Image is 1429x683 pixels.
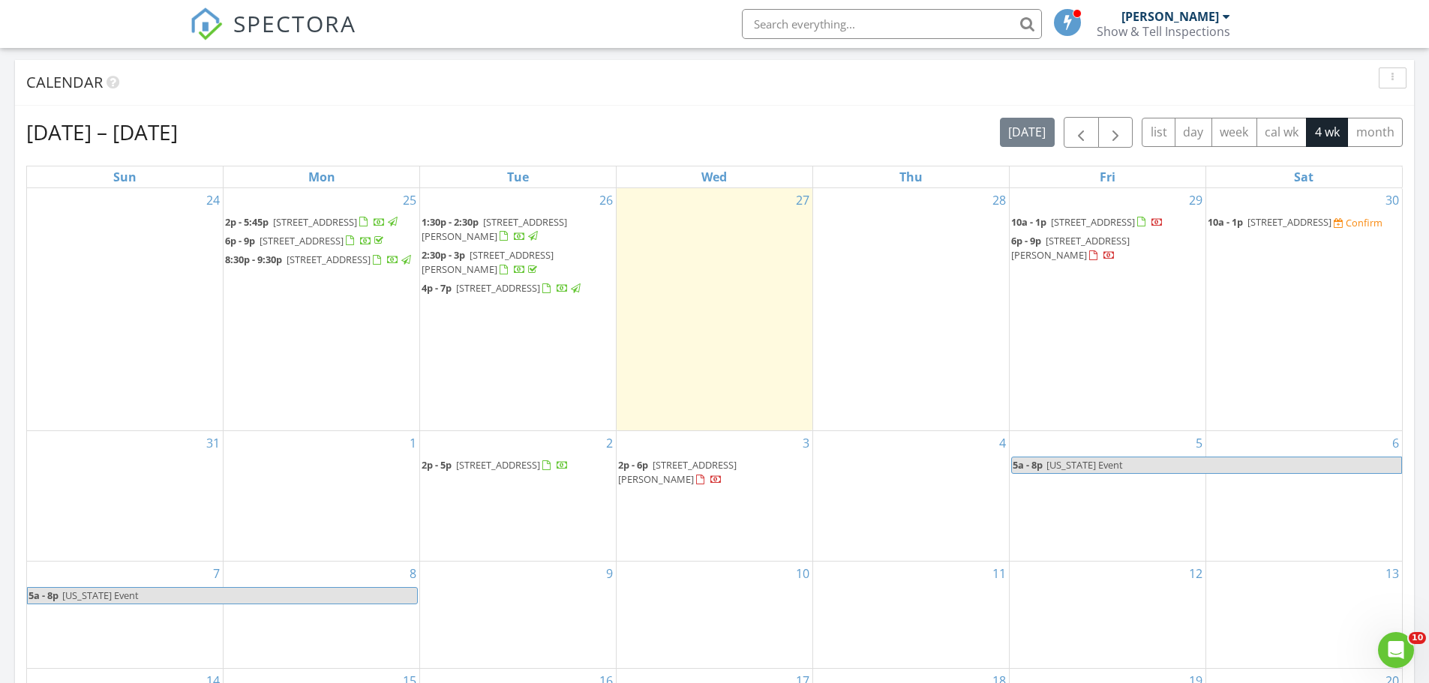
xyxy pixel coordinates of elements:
[1193,431,1205,455] a: Go to September 5, 2025
[1306,118,1348,147] button: 4 wk
[26,117,178,147] h2: [DATE] – [DATE]
[1000,118,1055,147] button: [DATE]
[422,214,614,246] a: 1:30p - 2:30p [STREET_ADDRESS][PERSON_NAME]
[1205,562,1402,669] td: Go to September 13, 2025
[287,253,371,266] span: [STREET_ADDRESS]
[225,214,418,232] a: 2p - 5:45p [STREET_ADDRESS]
[422,215,479,229] span: 1:30p - 2:30p
[1186,562,1205,586] a: Go to September 12, 2025
[1208,215,1334,229] a: 10a - 1p [STREET_ADDRESS]
[618,458,737,486] span: [STREET_ADDRESS][PERSON_NAME]
[618,458,737,486] a: 2p - 6p [STREET_ADDRESS][PERSON_NAME]
[110,166,140,187] a: Sunday
[420,562,617,669] td: Go to September 9, 2025
[1009,562,1205,669] td: Go to September 12, 2025
[1205,430,1402,561] td: Go to September 6, 2025
[1011,214,1204,232] a: 10a - 1p [STREET_ADDRESS]
[224,430,420,561] td: Go to September 1, 2025
[203,188,223,212] a: Go to August 24, 2025
[28,588,59,604] span: 5a - 8p
[422,247,614,279] a: 2:30p - 3p [STREET_ADDRESS][PERSON_NAME]
[1247,215,1331,229] span: [STREET_ADDRESS]
[596,188,616,212] a: Go to August 26, 2025
[1011,234,1041,247] span: 6p - 9p
[1009,188,1205,431] td: Go to August 29, 2025
[1121,9,1219,24] div: [PERSON_NAME]
[233,7,356,39] span: SPECTORA
[420,188,617,431] td: Go to August 26, 2025
[1208,215,1243,229] span: 10a - 1p
[989,188,1009,212] a: Go to August 28, 2025
[1256,118,1307,147] button: cal wk
[305,166,338,187] a: Monday
[603,431,616,455] a: Go to September 2, 2025
[1011,215,1163,229] a: 10a - 1p [STREET_ADDRESS]
[422,248,465,262] span: 2:30p - 3p
[1011,234,1130,262] span: [STREET_ADDRESS][PERSON_NAME]
[422,248,554,276] a: 2:30p - 3p [STREET_ADDRESS][PERSON_NAME]
[273,215,357,229] span: [STREET_ADDRESS]
[190,7,223,40] img: The Best Home Inspection Software - Spectora
[996,431,1009,455] a: Go to September 4, 2025
[618,457,811,489] a: 2p - 6p [STREET_ADDRESS][PERSON_NAME]
[225,215,269,229] span: 2p - 5:45p
[989,562,1009,586] a: Go to September 11, 2025
[1382,188,1402,212] a: Go to August 30, 2025
[456,458,540,472] span: [STREET_ADDRESS]
[1346,217,1382,229] div: Confirm
[1142,118,1175,147] button: list
[27,430,224,561] td: Go to August 31, 2025
[422,457,614,475] a: 2p - 5p [STREET_ADDRESS]
[1409,632,1426,644] span: 10
[617,562,813,669] td: Go to September 10, 2025
[225,253,413,266] a: 8:30p - 9:30p [STREET_ADDRESS]
[400,188,419,212] a: Go to August 25, 2025
[422,458,452,472] span: 2p - 5p
[1051,215,1135,229] span: [STREET_ADDRESS]
[896,166,926,187] a: Thursday
[203,431,223,455] a: Go to August 31, 2025
[1011,232,1204,265] a: 6p - 9p [STREET_ADDRESS][PERSON_NAME]
[1097,24,1230,39] div: Show & Tell Inspections
[1347,118,1403,147] button: month
[422,280,614,298] a: 4p - 7p [STREET_ADDRESS]
[1046,458,1123,472] span: [US_STATE] Event
[1009,430,1205,561] td: Go to September 5, 2025
[812,430,1009,561] td: Go to September 4, 2025
[1064,117,1099,148] button: Previous
[420,430,617,561] td: Go to September 2, 2025
[27,562,224,669] td: Go to September 7, 2025
[618,458,648,472] span: 2p - 6p
[1011,215,1046,229] span: 10a - 1p
[225,234,255,247] span: 6p - 9p
[793,188,812,212] a: Go to August 27, 2025
[224,562,420,669] td: Go to September 8, 2025
[422,248,554,276] span: [STREET_ADDRESS][PERSON_NAME]
[1011,234,1130,262] a: 6p - 9p [STREET_ADDRESS][PERSON_NAME]
[1208,214,1400,232] a: 10a - 1p [STREET_ADDRESS] Confirm
[210,562,223,586] a: Go to September 7, 2025
[1389,431,1402,455] a: Go to September 6, 2025
[1334,216,1382,230] a: Confirm
[456,281,540,295] span: [STREET_ADDRESS]
[1291,166,1316,187] a: Saturday
[617,188,813,431] td: Go to August 27, 2025
[698,166,730,187] a: Wednesday
[190,20,356,52] a: SPECTORA
[407,431,419,455] a: Go to September 1, 2025
[800,431,812,455] a: Go to September 3, 2025
[1098,117,1133,148] button: Next
[407,562,419,586] a: Go to September 8, 2025
[225,253,282,266] span: 8:30p - 9:30p
[812,562,1009,669] td: Go to September 11, 2025
[27,188,224,431] td: Go to August 24, 2025
[793,562,812,586] a: Go to September 10, 2025
[422,281,583,295] a: 4p - 7p [STREET_ADDRESS]
[603,562,616,586] a: Go to September 9, 2025
[422,215,567,243] a: 1:30p - 2:30p [STREET_ADDRESS][PERSON_NAME]
[1097,166,1118,187] a: Friday
[812,188,1009,431] td: Go to August 28, 2025
[1175,118,1212,147] button: day
[26,72,103,92] span: Calendar
[225,215,400,229] a: 2p - 5:45p [STREET_ADDRESS]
